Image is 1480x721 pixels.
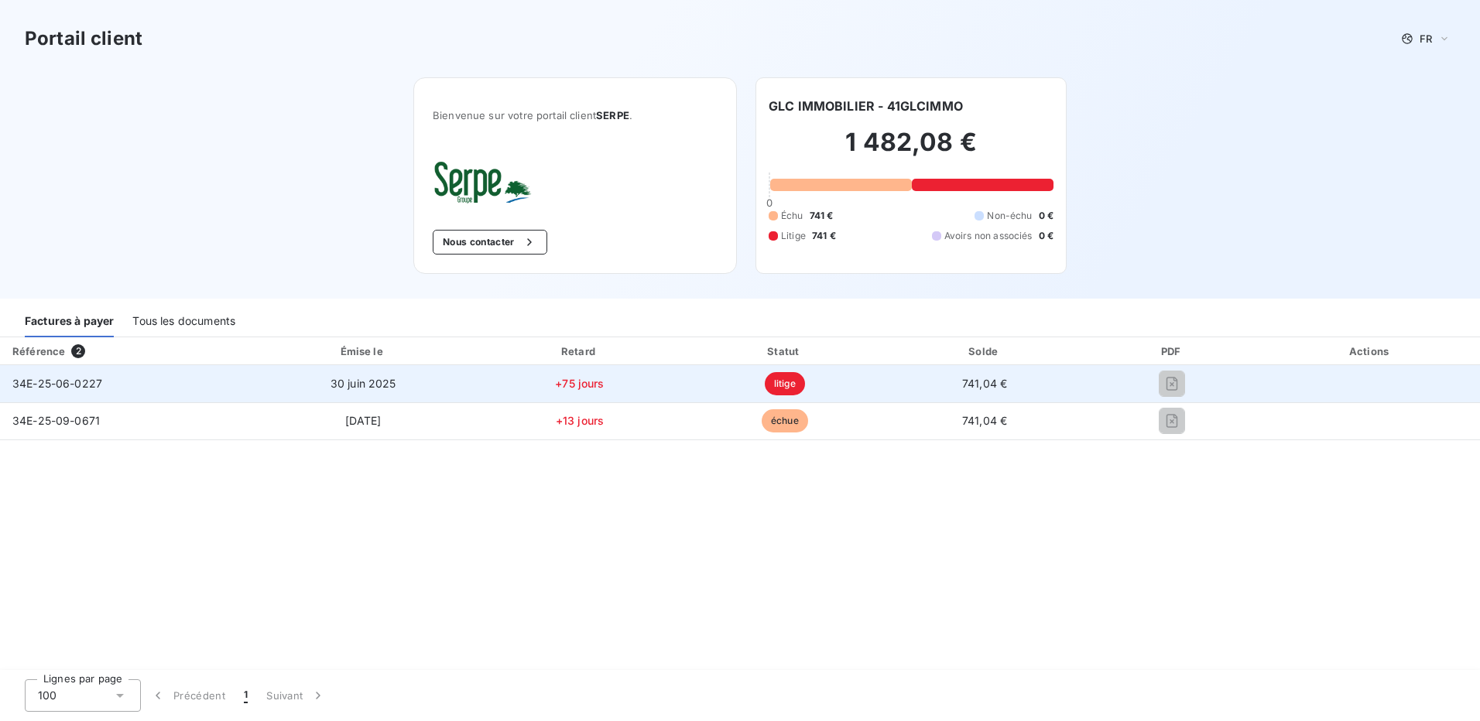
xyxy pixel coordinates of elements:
span: 741,04 € [962,414,1007,427]
span: 0 € [1039,229,1053,243]
img: Company logo [433,159,532,205]
span: 34E-25-09-0671 [12,414,100,427]
span: +13 jours [556,414,604,427]
span: Bienvenue sur votre portail client . [433,109,718,121]
div: Référence [12,345,65,357]
span: 2 [71,344,85,358]
span: SERPE [596,109,629,121]
button: 1 [235,679,257,712]
h2: 1 482,08 € [769,127,1053,173]
h3: Portail client [25,25,142,53]
h6: GLC IMMOBILIER - 41GLCIMMO [769,97,963,115]
span: 1 [244,688,248,703]
span: Échu [781,209,803,223]
button: Précédent [141,679,235,712]
div: Actions [1264,343,1477,359]
span: 0 [766,196,773,209]
span: litige [765,372,805,395]
span: Non-échu [987,209,1032,223]
span: 30 juin 2025 [331,377,396,390]
div: Retard [479,343,680,359]
span: FR [1420,32,1432,45]
button: Nous contacter [433,230,547,255]
span: [DATE] [345,414,382,427]
span: +75 jours [555,377,604,390]
div: Solde [889,343,1081,359]
span: 0 € [1039,209,1053,223]
button: Suivant [257,679,335,712]
span: 100 [38,688,57,703]
span: 741,04 € [962,377,1007,390]
span: 741 € [812,229,836,243]
span: 741 € [810,209,834,223]
div: Tous les documents [132,305,235,337]
span: échue [762,409,808,432]
div: Statut [687,343,883,359]
span: Avoirs non associés [944,229,1033,243]
span: Litige [781,229,806,243]
span: 34E-25-06-0227 [12,377,102,390]
div: Factures à payer [25,305,114,337]
div: Émise le [253,343,473,359]
div: PDF [1087,343,1258,359]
